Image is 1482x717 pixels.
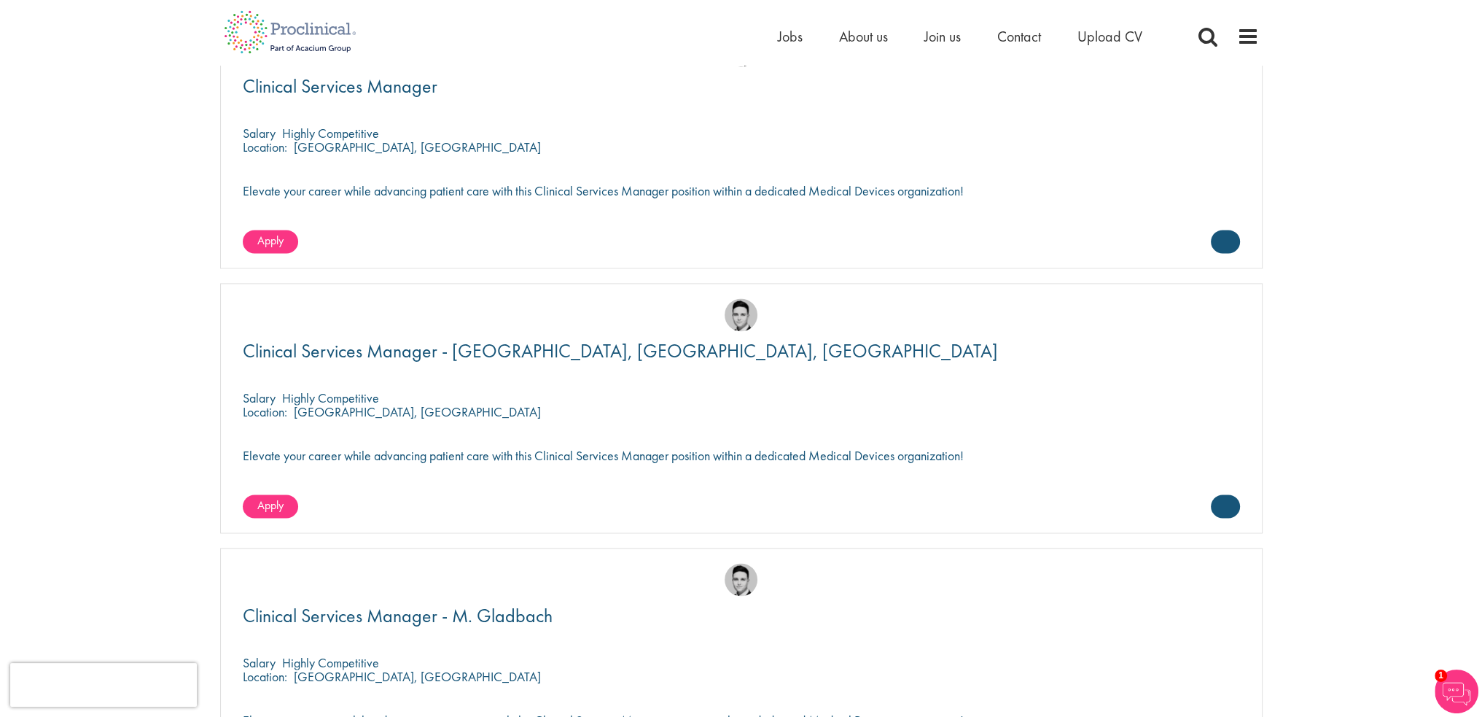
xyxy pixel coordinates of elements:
[243,338,998,363] span: Clinical Services Manager - [GEOGRAPHIC_DATA], [GEOGRAPHIC_DATA], [GEOGRAPHIC_DATA]
[243,495,298,518] a: Apply
[243,668,287,685] span: Location:
[725,563,757,596] img: Connor Lynes
[839,27,888,46] a: About us
[997,27,1041,46] a: Contact
[294,403,541,420] p: [GEOGRAPHIC_DATA], [GEOGRAPHIC_DATA]
[243,607,1240,625] a: Clinical Services Manager - M. Gladbach
[10,663,197,707] iframe: reCAPTCHA
[1077,27,1142,46] a: Upload CV
[778,27,803,46] a: Jobs
[243,139,287,155] span: Location:
[243,603,553,628] span: Clinical Services Manager - M. Gladbach
[243,389,276,406] span: Salary
[243,74,437,98] span: Clinical Services Manager
[1435,670,1447,682] span: 1
[243,230,298,253] a: Apply
[243,77,1240,96] a: Clinical Services Manager
[1435,670,1478,713] img: Chatbot
[282,389,379,406] p: Highly Competitive
[924,27,961,46] a: Join us
[294,139,541,155] p: [GEOGRAPHIC_DATA], [GEOGRAPHIC_DATA]
[257,233,284,248] span: Apply
[282,125,379,142] p: Highly Competitive
[243,184,1240,198] p: Elevate your career while advancing patient care with this Clinical Services Manager position wit...
[243,342,1240,360] a: Clinical Services Manager - [GEOGRAPHIC_DATA], [GEOGRAPHIC_DATA], [GEOGRAPHIC_DATA]
[257,497,284,513] span: Apply
[243,449,1240,462] p: Elevate your career while advancing patient care with this Clinical Services Manager position wit...
[725,298,757,331] img: Connor Lynes
[243,125,276,142] span: Salary
[282,654,379,671] p: Highly Competitive
[243,654,276,671] span: Salary
[294,668,541,685] p: [GEOGRAPHIC_DATA], [GEOGRAPHIC_DATA]
[243,403,287,420] span: Location:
